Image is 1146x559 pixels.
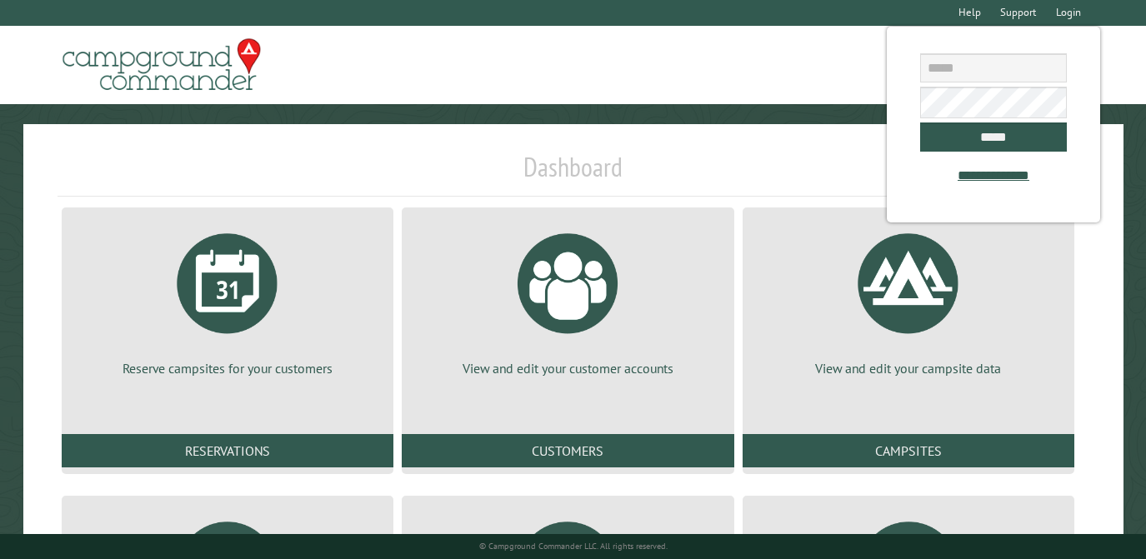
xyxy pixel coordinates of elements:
[58,32,266,97] img: Campground Commander
[58,151,1089,197] h1: Dashboard
[82,359,373,377] p: Reserve campsites for your customers
[479,541,668,552] small: © Campground Commander LLC. All rights reserved.
[763,359,1054,377] p: View and edit your campsite data
[422,221,713,377] a: View and edit your customer accounts
[763,221,1054,377] a: View and edit your campsite data
[82,221,373,377] a: Reserve campsites for your customers
[402,434,733,467] a: Customers
[422,359,713,377] p: View and edit your customer accounts
[62,434,393,467] a: Reservations
[743,434,1074,467] a: Campsites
